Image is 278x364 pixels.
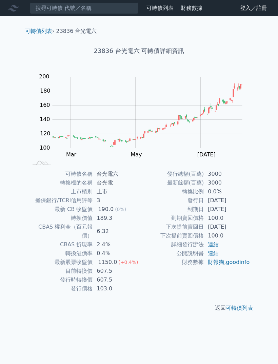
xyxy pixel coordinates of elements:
td: CBAS 折現率 [28,240,93,249]
a: 財務數據 [181,5,202,11]
span: (0%) [115,207,126,212]
p: 返回 [20,304,258,312]
td: 最新餘額(百萬) [139,178,204,187]
td: [DATE] [204,196,250,205]
td: 公開說明書 [139,249,204,258]
td: 擔保銀行/TCRI信用評等 [28,196,93,205]
td: 3000 [204,170,250,178]
td: 發行總額(百萬) [139,170,204,178]
td: 6.32 [93,223,139,240]
td: 可轉債名稱 [28,170,93,178]
td: 發行價格 [28,284,93,293]
td: 發行日 [139,196,204,205]
span: (+0.4%) [118,260,138,265]
input: 搜尋可轉債 代號／名稱 [30,2,138,14]
g: Chart [36,73,253,158]
td: 3000 [204,178,250,187]
td: CBAS 權利金（百元報價） [28,223,93,240]
a: 可轉債列表 [226,305,253,311]
td: 上市 [93,187,139,196]
div: 190.0 [97,205,115,214]
a: 可轉債列表 [25,28,52,34]
td: 轉換價值 [28,214,93,223]
td: 100.0 [204,231,250,240]
tspan: 140 [40,116,50,122]
td: , [204,258,250,267]
td: 轉換溢價率 [28,249,93,258]
a: 連結 [208,250,219,256]
div: 1150.0 [97,258,118,267]
td: 財務數據 [139,258,204,267]
a: goodinfo [226,259,250,265]
td: [DATE] [204,223,250,231]
td: 103.0 [93,284,139,293]
td: 轉換比例 [139,187,204,196]
td: 2.4% [93,240,139,249]
tspan: 200 [39,73,49,80]
td: 轉換標的名稱 [28,178,93,187]
tspan: 180 [40,88,51,94]
td: 189.3 [93,214,139,223]
a: 財報狗 [208,259,224,265]
td: 最新股票收盤價 [28,258,93,267]
a: 可轉債列表 [146,5,174,11]
td: 上市櫃別 [28,187,93,196]
td: 詳細發行辦法 [139,240,204,249]
td: 台光電 [93,178,139,187]
td: 100.0 [204,214,250,223]
tspan: 120 [40,130,51,137]
h1: 23836 台光電六 可轉債詳細資訊 [20,46,258,56]
td: 0.0% [204,187,250,196]
td: 下次提前賣回日 [139,223,204,231]
tspan: May [131,151,142,158]
td: 發行時轉換價 [28,275,93,284]
td: 台光電六 [93,170,139,178]
td: 到期日 [139,205,204,214]
li: 23836 台光電六 [56,27,97,35]
td: 目前轉換價 [28,267,93,275]
tspan: 160 [40,102,50,108]
td: 最新 CB 收盤價 [28,205,93,214]
td: 到期賣回價格 [139,214,204,223]
td: 607.5 [93,267,139,275]
td: [DATE] [204,205,250,214]
tspan: Mar [66,151,77,158]
tspan: 100 [40,145,50,151]
tspan: [DATE] [197,151,216,158]
li: › [25,27,54,35]
a: 登入／註冊 [235,3,273,14]
td: 3 [93,196,139,205]
td: 0.4% [93,249,139,258]
td: 607.5 [93,275,139,284]
a: 連結 [208,241,219,248]
td: 下次提前賣回價格 [139,231,204,240]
